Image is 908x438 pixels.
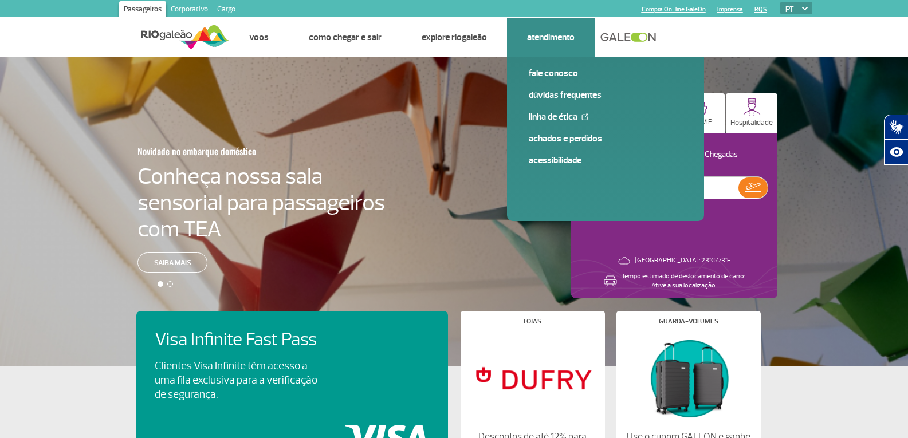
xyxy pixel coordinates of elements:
[309,31,382,43] a: Como chegar e sair
[726,93,777,133] button: Hospitalidade
[754,6,767,13] a: RQS
[137,163,385,242] h4: Conheça nossa sala sensorial para passageiros com TEA
[470,334,595,422] img: Lojas
[119,1,166,19] a: Passageiros
[155,329,337,350] h4: Visa Infinite Fast Pass
[884,115,908,165] div: Plugin de acessibilidade da Hand Talk.
[529,132,682,145] a: Achados e Perdidos
[213,1,240,19] a: Cargo
[635,256,730,265] p: [GEOGRAPHIC_DATA]: 23°C/73°F
[524,318,541,325] h4: Lojas
[249,31,269,43] a: Voos
[137,252,207,273] a: Saiba mais
[155,359,317,402] p: Clientes Visa Infinite têm acesso a uma fila exclusiva para a verificação de segurança.
[659,318,718,325] h4: Guarda-volumes
[717,6,743,13] a: Imprensa
[626,334,750,422] img: Guarda-volumes
[529,111,682,123] a: Linha de Ética
[730,119,773,127] p: Hospitalidade
[884,115,908,140] button: Abrir tradutor de língua de sinais.
[155,329,430,402] a: Visa Infinite Fast PassClientes Visa Infinite têm acesso a uma fila exclusiva para a verificação ...
[743,98,761,116] img: hospitality.svg
[642,6,706,13] a: Compra On-line GaleOn
[581,113,588,120] img: External Link Icon
[527,31,575,43] a: Atendimento
[529,154,682,167] a: Acessibilidade
[679,148,741,163] button: Chegadas
[884,140,908,165] button: Abrir recursos assistivos.
[137,139,329,163] h3: Novidade no embarque doméstico
[622,272,745,290] p: Tempo estimado de deslocamento de carro: Ative a sua localização
[422,31,487,43] a: Explore RIOgaleão
[529,89,682,101] a: Dúvidas Frequentes
[529,67,682,80] a: Fale conosco
[166,1,213,19] a: Corporativo
[705,149,738,160] p: Chegadas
